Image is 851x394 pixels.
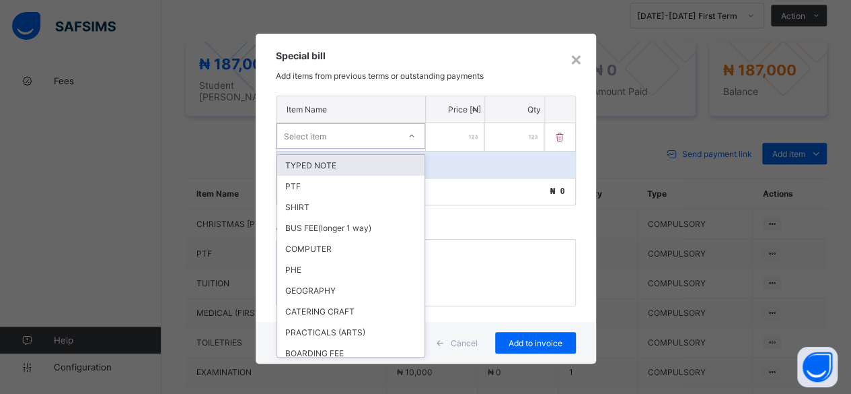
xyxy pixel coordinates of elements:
[277,197,424,218] div: SHIRT
[505,338,566,348] span: Add to invoice
[277,322,424,343] div: PRACTICALS (ARTS)
[451,338,478,348] span: Cancel
[429,104,482,114] p: Price [₦]
[277,280,424,301] div: GEOGRAPHY
[277,238,424,259] div: COMPUTER
[550,187,565,196] span: ₦ 0
[277,343,424,364] div: BOARDING FEE
[277,259,424,280] div: PHE
[797,347,838,387] button: Open asap
[277,301,424,322] div: CATERING CRAFT
[488,104,541,114] p: Qty
[570,47,583,70] div: ×
[287,104,415,114] p: Item Name
[276,71,576,81] p: Add items from previous terms or outstanding payments
[276,225,320,234] label: Comments
[276,50,576,61] h3: Special bill
[277,155,424,176] div: TYPED NOTE
[284,123,326,149] div: Select item
[277,218,424,238] div: BUS FEE(longer 1 way)
[277,176,424,197] div: PTF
